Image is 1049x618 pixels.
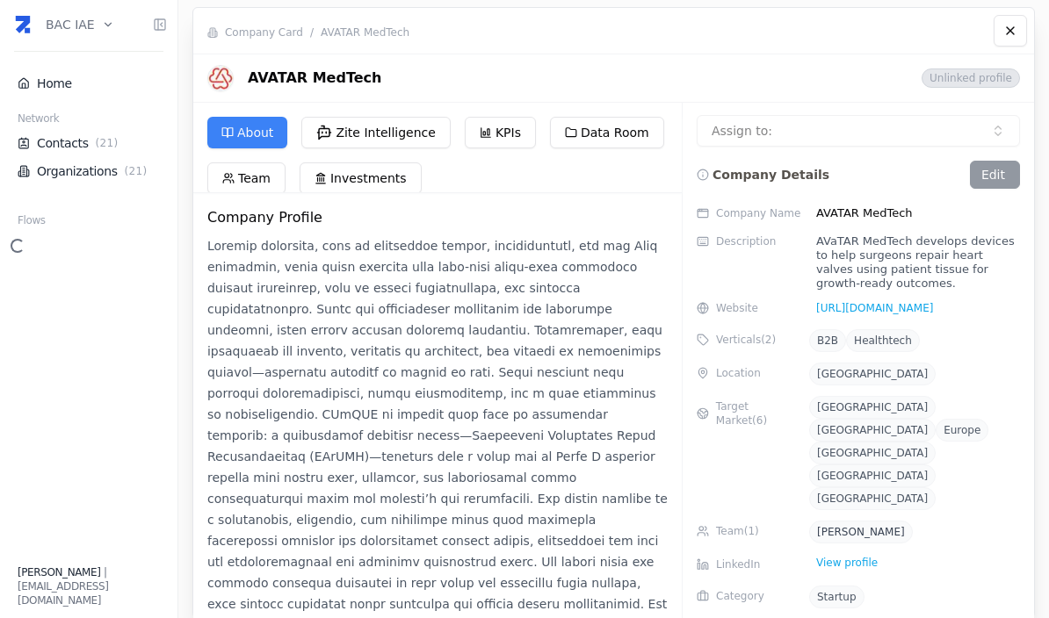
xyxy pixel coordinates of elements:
[809,203,1020,224] div: AVATAR MedTech
[817,368,928,380] span: [GEOGRAPHIC_DATA]
[697,301,802,315] div: Website
[817,492,928,505] span: [GEOGRAPHIC_DATA]
[697,203,802,224] div: Company Name
[817,591,857,603] span: Startup
[11,111,167,129] div: Network
[817,424,928,436] span: [GEOGRAPHIC_DATA]
[225,25,303,40] span: Company Card
[321,26,409,39] a: AVATAR MedTech
[817,401,928,413] span: [GEOGRAPHIC_DATA]
[300,162,422,194] button: Investments
[697,396,802,428] div: Target Market ( 6 )
[550,117,664,148] button: Data Room
[854,334,912,347] span: Healthtech
[207,162,286,194] button: Team
[18,134,160,152] a: Contacts(21)
[817,470,928,482] span: [GEOGRAPHIC_DATA]
[121,164,151,178] span: ( 21 )
[697,521,802,538] div: Team ( 1 )
[697,554,802,571] div: LinkedIn
[18,213,46,227] span: Flows
[809,234,1020,291] div: AVaTAR MedTech develops devices to help surgeons repair heart valves using patient tissue for gro...
[207,117,287,148] button: About
[18,566,100,578] span: [PERSON_NAME]
[207,65,234,91] img: Logo
[18,162,160,180] a: Organizations(21)
[310,25,314,40] span: /
[922,68,1020,88] span: Unlinked profile
[207,65,749,91] div: AVATAR MedTech
[697,329,802,347] div: Verticals ( 2 )
[697,161,829,189] div: Company Details
[18,75,160,92] a: Home
[697,234,802,248] div: Description
[809,562,885,574] a: View profile
[817,334,838,347] span: B2B
[465,117,536,148] button: KPIs
[207,207,668,228] div: Company Profile
[301,117,451,148] button: Zite Intelligence
[18,579,167,607] div: [EMAIL_ADDRESS][DOMAIN_NAME]
[92,136,122,150] span: ( 21 )
[944,424,980,436] span: Europe
[697,586,802,603] div: Category
[697,363,802,380] div: Location
[46,5,114,44] button: BAC IAE
[18,565,167,579] div: |
[809,526,913,538] a: [PERSON_NAME]
[809,301,933,315] a: [URL][DOMAIN_NAME]
[817,447,928,459] span: [GEOGRAPHIC_DATA]
[817,525,905,539] div: [PERSON_NAME]
[809,554,885,571] div: View profile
